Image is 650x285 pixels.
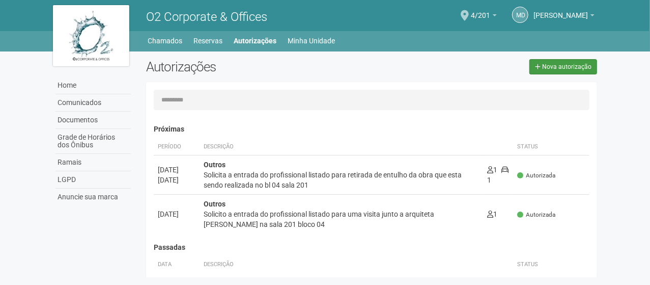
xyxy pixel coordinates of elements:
[513,139,589,156] th: Status
[148,34,183,48] a: Chamados
[204,200,225,208] strong: Outros
[154,125,590,133] h4: Próximas
[55,94,131,112] a: Comunicados
[471,13,497,21] a: 4/201
[204,161,225,169] strong: Outros
[194,34,223,48] a: Reservas
[55,112,131,129] a: Documentos
[55,189,131,205] a: Anuncie sua marca
[158,175,195,185] div: [DATE]
[487,210,497,218] span: 1
[200,256,514,273] th: Descrição
[158,209,195,219] div: [DATE]
[146,10,267,24] span: O2 Corporate & Offices
[55,77,131,94] a: Home
[487,166,497,174] span: 1
[55,154,131,171] a: Ramais
[542,63,591,70] span: Nova autorização
[154,244,590,251] h4: Passadas
[55,171,131,189] a: LGPD
[146,59,364,74] h2: Autorizações
[513,256,589,273] th: Status
[533,2,588,19] span: Marcelo de Andrade Ferreira
[53,5,129,66] img: logo.jpg
[517,211,555,219] span: Autorizada
[55,129,131,154] a: Grade de Horários dos Ônibus
[204,170,479,190] div: Solicita a entrada do profissional listado para retirada de entulho da obra que esta sendo realiz...
[154,139,200,156] th: Período
[288,34,335,48] a: Minha Unidade
[471,2,490,19] span: 4/201
[512,7,528,23] a: Md
[158,165,195,175] div: [DATE]
[533,13,595,21] a: [PERSON_NAME]
[234,34,277,48] a: Autorizações
[529,59,597,74] a: Nova autorização
[154,256,200,273] th: Data
[517,171,555,180] span: Autorizada
[200,139,483,156] th: Descrição
[487,166,508,184] span: 1
[204,209,479,229] div: Solicito a entrada do profissional listado para uma visita junto a arquiteta [PERSON_NAME] na sal...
